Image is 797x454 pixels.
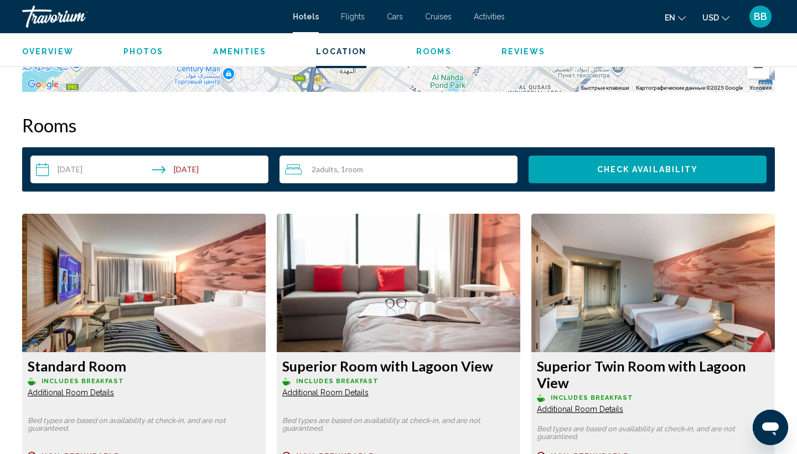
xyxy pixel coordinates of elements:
a: Cruises [425,12,452,21]
a: Flights [341,12,365,21]
button: Check Availability [529,156,767,183]
span: Check Availability [597,166,698,174]
span: Overview [22,47,74,56]
span: Location [316,47,366,56]
span: Additional Room Details [28,388,114,397]
button: Travelers: 2 adults, 0 children [280,156,517,183]
button: Уменьшить [747,56,769,79]
span: 2 [312,165,338,174]
button: Быстрые клавиши [581,84,629,92]
button: Check-in date: Sep 8, 2025 Check-out date: Sep 12, 2025 [30,156,268,183]
span: Amenities [213,47,266,56]
button: Location [316,47,366,56]
span: Additional Room Details [282,388,369,397]
iframe: Кнопка запуска окна обмена сообщениями [753,410,788,445]
a: Hotels [293,12,319,21]
span: Photos [123,47,164,56]
h2: Rooms [22,114,775,136]
img: Google [25,78,61,92]
button: Overview [22,47,74,56]
span: Картографические данные ©2025 Google [636,85,743,91]
a: Cars [387,12,403,21]
button: Reviews [501,47,546,56]
button: Change language [665,9,686,25]
p: Bed types are based on availability at check-in, and are not guaranteed. [28,417,260,432]
h3: Superior Room with Lagoon View [282,358,515,374]
h3: Superior Twin Room with Lagoon View [537,358,769,391]
span: Includes Breakfast [551,394,633,401]
span: Includes Breakfast [42,378,124,385]
span: Reviews [501,47,546,56]
button: User Menu [746,5,775,28]
img: b34e5107-5eaf-41dc-969a-05ad10cdc039.jpeg [531,214,775,352]
span: , 1 [338,165,363,174]
img: bab86a9e-f8e7-429f-8985-74f4a0b18b7f.jpeg [277,214,520,352]
button: Change currency [702,9,729,25]
a: Activities [474,12,505,21]
a: Открыть эту область в Google Картах (в новом окне) [25,78,61,92]
span: USD [702,13,719,22]
button: Rooms [416,47,452,56]
img: fb99ab8b-64c5-4eb7-87f0-98539448d250.jpeg [22,214,266,352]
span: Includes Breakfast [296,378,379,385]
p: Bed types are based on availability at check-in, and are not guaranteed. [282,417,515,432]
span: Room [345,164,363,174]
span: Adults [316,164,338,174]
button: Amenities [213,47,266,56]
span: Rooms [416,47,452,56]
span: en [665,13,675,22]
a: Travorium [22,6,282,28]
div: Search widget [30,156,767,183]
a: Условия [749,85,772,91]
p: Bed types are based on availability at check-in, and are not guaranteed. [537,425,769,441]
h3: Standard Room [28,358,260,374]
button: Photos [123,47,164,56]
span: Additional Room Details [537,405,623,414]
span: BB [754,11,767,22]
